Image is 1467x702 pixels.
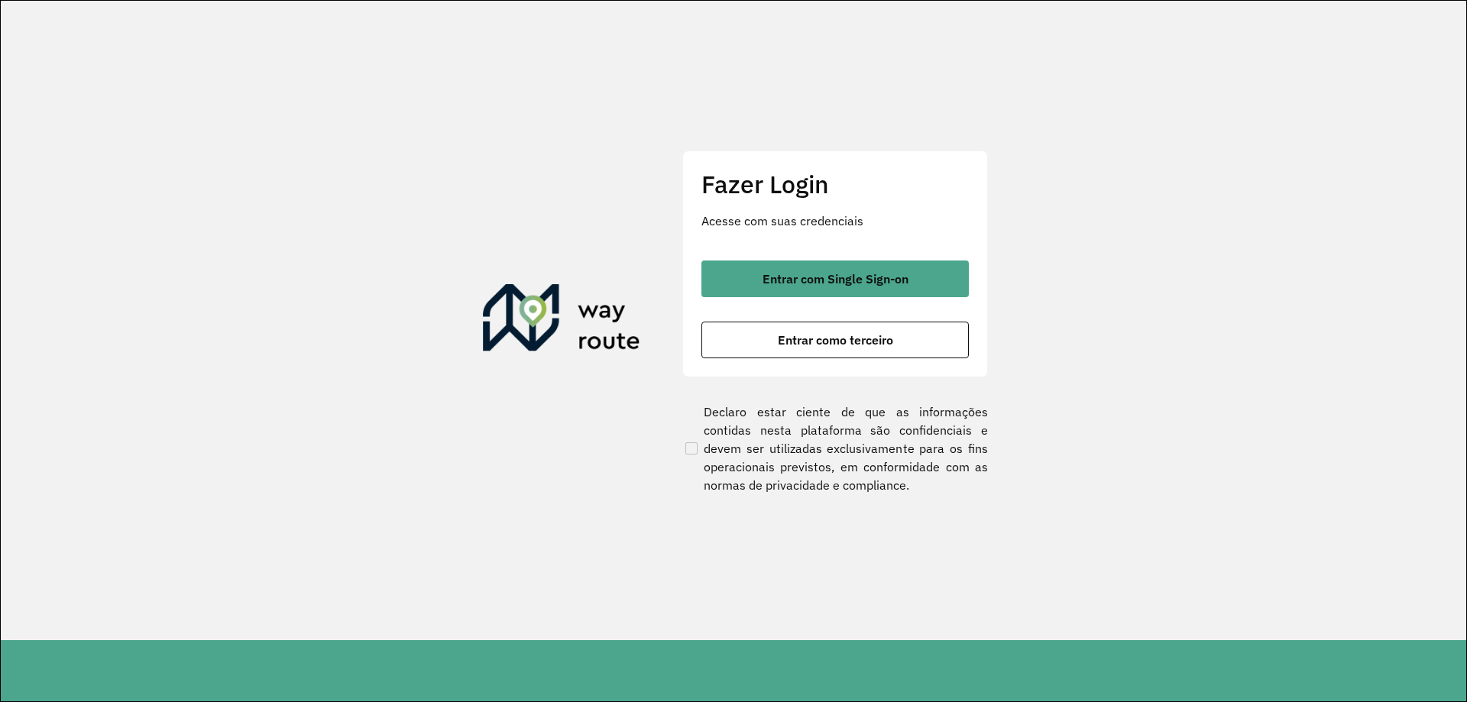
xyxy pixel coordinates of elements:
label: Declaro estar ciente de que as informações contidas nesta plataforma são confidenciais e devem se... [682,403,988,494]
span: Entrar com Single Sign-on [763,273,908,285]
span: Entrar como terceiro [778,334,893,346]
button: button [701,322,969,358]
h2: Fazer Login [701,170,969,199]
img: Roteirizador AmbevTech [483,284,640,357]
button: button [701,260,969,297]
p: Acesse com suas credenciais [701,212,969,230]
